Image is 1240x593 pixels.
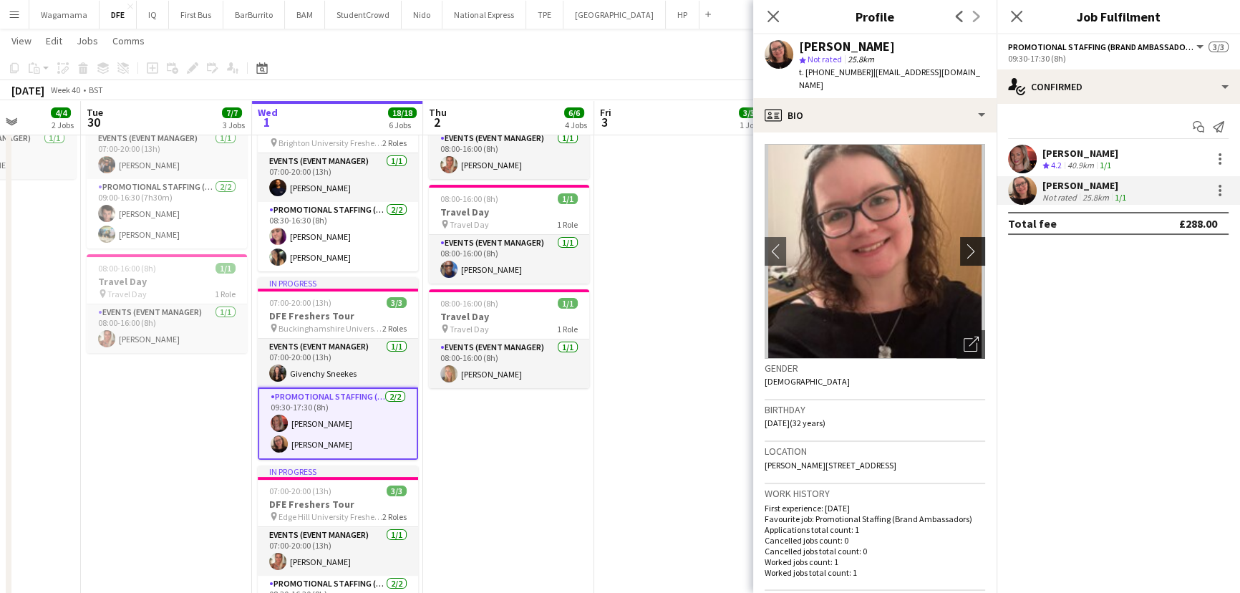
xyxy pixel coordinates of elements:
h3: DFE Freshers Tour [258,498,418,511]
h3: Work history [765,487,985,500]
app-card-role: Events (Event Manager)1/107:00-20:00 (13h)Givenchy Sneekes [258,339,418,387]
app-card-role: Events (Event Manager)1/107:00-20:00 (13h)[PERSON_NAME] [258,153,418,202]
div: 2 Jobs [52,120,74,130]
div: [PERSON_NAME] [1042,179,1129,192]
app-card-role: Promotional Staffing (Brand Ambassadors)2/208:30-16:30 (8h)[PERSON_NAME][PERSON_NAME] [258,202,418,271]
a: Jobs [71,32,104,50]
span: 30 [84,114,103,130]
span: Not rated [808,54,842,64]
h3: Gender [765,362,985,375]
div: In progress [258,466,418,477]
p: Cancelled jobs count: 0 [765,535,985,546]
button: IQ [137,1,169,29]
span: 2 Roles [382,323,407,334]
div: [DATE] [11,83,44,97]
span: 3 [598,114,611,130]
app-card-role: Promotional Staffing (Brand Ambassadors)2/209:00-16:30 (7h30m)[PERSON_NAME][PERSON_NAME] [87,179,247,249]
span: 1/1 [215,263,236,274]
button: Promotional Staffing (Brand Ambassadors) [1008,42,1206,52]
span: Thu [429,106,447,119]
p: Worked jobs count: 1 [765,556,985,567]
span: 2 [427,114,447,130]
div: 6 Jobs [389,120,416,130]
span: Edge Hill University Freshers Fair [278,511,382,522]
div: [PERSON_NAME] [799,40,895,53]
button: Wagamama [29,1,100,29]
p: Favourite job: Promotional Staffing (Brand Ambassadors) [765,514,985,524]
span: 07:00-20:00 (13h) [269,486,331,496]
div: Confirmed [997,69,1240,104]
span: [PERSON_NAME][STREET_ADDRESS] [765,460,896,471]
div: 40.9km [1065,160,1097,172]
app-card-role: Events (Event Manager)1/108:00-16:00 (8h)[PERSON_NAME] [87,304,247,353]
h3: Job Fulfilment [997,7,1240,26]
span: Week 40 [47,85,83,95]
app-card-role: Events (Event Manager)1/108:00-16:00 (8h)[PERSON_NAME] [429,235,589,284]
button: HP [666,1,699,29]
span: 08:00-16:00 (8h) [440,193,498,204]
button: BAM [285,1,325,29]
div: In progress07:00-20:00 (13h)3/3DFE Freshers Tour Buckinghamshire University Freshers Fair2 RolesE... [258,277,418,460]
span: 2 Roles [382,138,407,148]
app-job-card: 08:00-16:00 (8h)1/1Travel Day Travel Day1 RoleEvents (Event Manager)1/108:00-16:00 (8h)[PERSON_NAME] [429,185,589,284]
span: 1 [256,114,278,130]
button: BarBurrito [223,1,285,29]
span: 1 Role [557,219,578,230]
h3: Travel Day [429,310,589,323]
h3: Travel Day [87,275,247,288]
span: Promotional Staffing (Brand Ambassadors) [1008,42,1194,52]
app-card-role: Events (Event Manager)1/107:00-20:00 (13h)[PERSON_NAME] [87,130,247,179]
div: 25.8km [1080,192,1112,203]
span: 4.2 [1051,160,1062,170]
p: Cancelled jobs total count: 0 [765,546,985,556]
h3: DFE Freshers Tour [258,309,418,322]
div: Not rated [1042,192,1080,203]
span: 1 Role [557,324,578,334]
div: £288.00 [1179,216,1217,231]
h3: Travel Day [429,206,589,218]
div: In progress07:00-20:00 (13h)3/3DFE Freshers Tour Brighton University Freshers Fair2 RolesEvents (... [258,92,418,271]
div: Total fee [1008,216,1057,231]
span: 08:00-16:00 (8h) [98,263,156,274]
span: Edit [46,34,62,47]
div: 07:00-20:00 (13h)3/3DFE Freshers Tour [GEOGRAPHIC_DATA] Freshers Fair2 RolesEvents (Event Manager... [87,80,247,249]
h3: Location [765,445,985,458]
span: 25.8km [845,54,877,64]
app-skills-label: 1/1 [1115,192,1126,203]
app-card-role: Events (Event Manager)1/108:00-16:00 (8h)[PERSON_NAME] [429,130,589,179]
span: View [11,34,32,47]
span: [DEMOGRAPHIC_DATA] [765,376,850,387]
span: Jobs [77,34,98,47]
span: 18/18 [388,107,417,118]
a: Edit [40,32,68,50]
span: | [EMAIL_ADDRESS][DOMAIN_NAME] [799,67,980,90]
button: [GEOGRAPHIC_DATA] [563,1,666,29]
button: TPE [526,1,563,29]
app-job-card: 08:00-16:00 (8h)1/1Travel Day Travel Day1 RoleEvents (Event Manager)1/108:00-16:00 (8h)[PERSON_NAME] [429,289,589,388]
span: 08:00-16:00 (8h) [440,298,498,309]
button: First Bus [169,1,223,29]
app-card-role: Promotional Staffing (Brand Ambassadors)2/209:30-17:30 (8h)[PERSON_NAME][PERSON_NAME] [258,387,418,460]
span: Wed [258,106,278,119]
span: 3/3 [739,107,759,118]
span: 2 Roles [382,511,407,522]
button: DFE [100,1,137,29]
span: t. [PHONE_NUMBER] [799,67,873,77]
span: 3/3 [387,486,407,496]
div: Open photos pop-in [956,330,985,359]
button: Nido [402,1,442,29]
p: First experience: [DATE] [765,503,985,514]
span: Tue [87,106,103,119]
span: Buckinghamshire University Freshers Fair [278,323,382,334]
app-job-card: 08:00-16:00 (8h)1/1Travel Day Travel Day1 RoleEvents (Event Manager)1/108:00-16:00 (8h)[PERSON_NAME] [87,254,247,353]
p: Worked jobs total count: 1 [765,567,985,578]
img: Crew avatar or photo [765,144,985,359]
h3: Profile [753,7,997,26]
span: 07:00-20:00 (13h) [269,297,331,308]
span: Travel Day [450,219,489,230]
div: 3 Jobs [223,120,245,130]
span: 1/1 [558,193,578,204]
a: View [6,32,37,50]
